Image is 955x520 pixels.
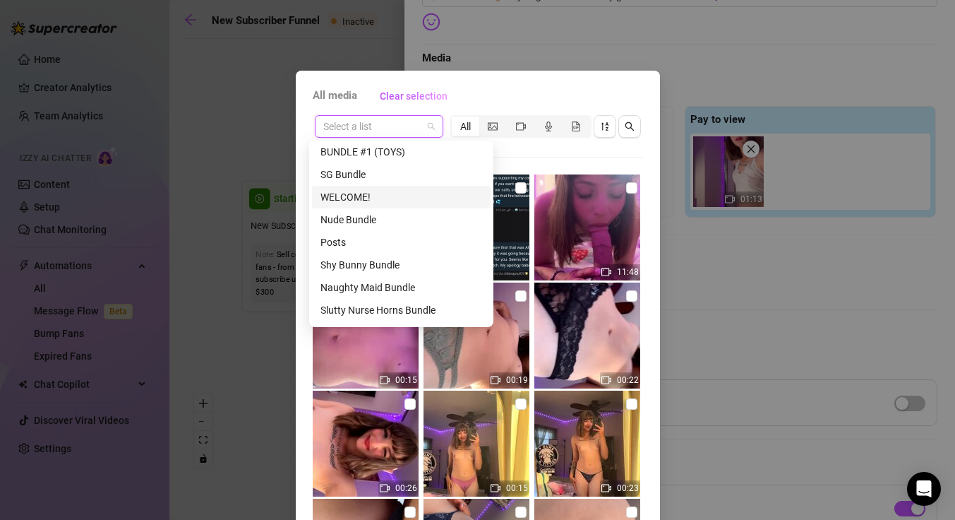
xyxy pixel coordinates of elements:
[617,483,639,493] span: 00:23
[617,267,639,277] span: 11:48
[571,122,581,131] span: file-gif
[450,115,591,138] div: segmented control
[452,117,479,136] div: All
[312,186,491,208] div: WELCOME!
[600,122,610,131] span: sort-descending
[380,375,390,385] span: video-camera
[380,90,448,102] span: Clear selection
[313,391,419,497] img: media
[594,115,616,138] button: sort-descending
[368,85,459,107] button: Clear selection
[506,375,528,385] span: 00:19
[320,302,482,318] div: Slutty Nurse Horns Bundle
[617,375,639,385] span: 00:22
[312,321,491,344] div: Nude Horns Bundle
[424,391,529,497] img: media
[395,375,417,385] span: 00:15
[320,144,482,160] div: BUNDLE #1 (TOYS)
[312,254,491,276] div: Shy Bunny Bundle
[320,235,482,250] div: Posts
[395,483,417,493] span: 00:26
[312,299,491,321] div: Slutty Nurse Horns Bundle
[320,280,482,295] div: Naughty Maid Bundle
[625,122,635,131] span: search
[491,375,500,385] span: video-camera
[312,276,491,299] div: Naughty Maid Bundle
[534,175,640,280] img: media
[320,189,482,205] div: WELCOME!
[506,483,528,493] span: 00:15
[320,257,482,273] div: Shy Bunny Bundle
[543,122,553,131] span: audio
[313,283,419,389] img: media
[320,167,482,182] div: SG Bundle
[534,283,640,389] img: media
[313,88,357,105] span: All media
[534,391,640,497] img: media
[380,483,390,493] span: video-camera
[601,375,611,385] span: video-camera
[312,163,491,186] div: SG Bundle
[601,267,611,277] span: video-camera
[424,283,529,389] img: media
[312,208,491,231] div: Nude Bundle
[320,212,482,227] div: Nude Bundle
[488,122,498,131] span: picture
[312,231,491,254] div: Posts
[601,483,611,493] span: video-camera
[516,122,526,131] span: video-camera
[491,483,500,493] span: video-camera
[312,141,491,163] div: BUNDLE #1 (TOYS)
[907,472,941,506] div: Open Intercom Messenger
